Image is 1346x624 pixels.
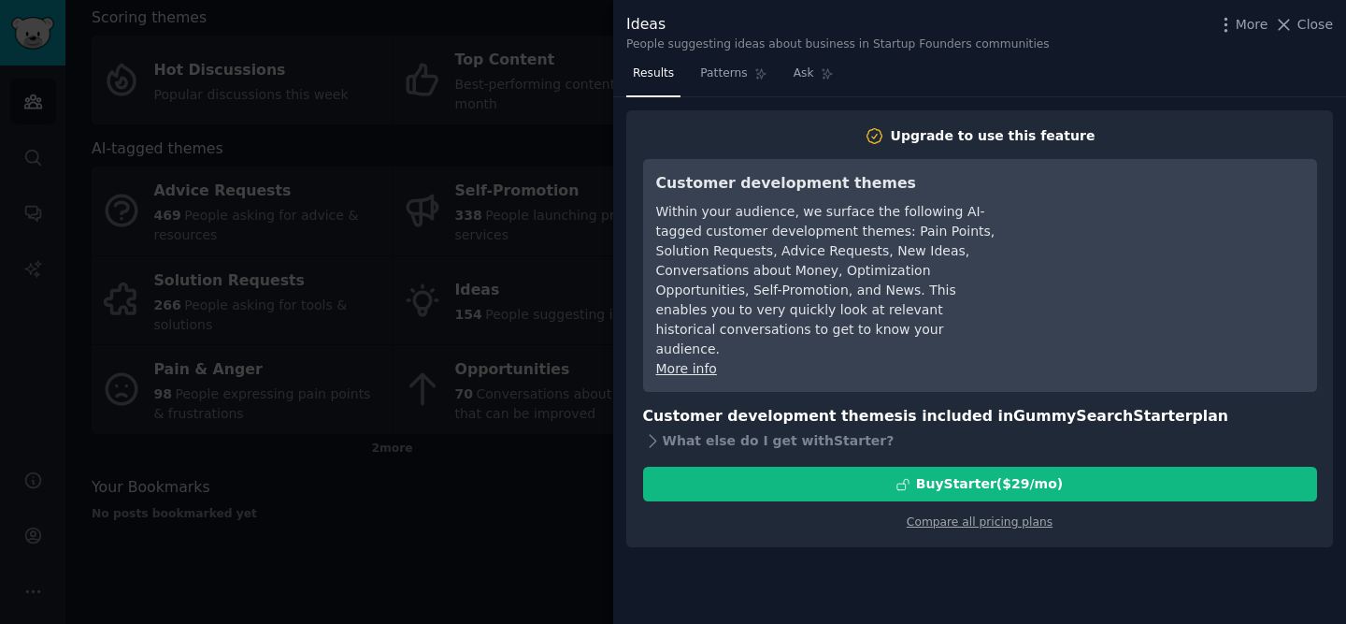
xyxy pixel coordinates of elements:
[656,361,717,376] a: More info
[626,13,1050,36] div: Ideas
[1274,15,1333,35] button: Close
[656,172,997,196] h3: Customer development themes
[916,474,1063,494] div: Buy Starter ($ 29 /mo )
[1236,15,1268,35] span: More
[626,59,680,97] a: Results
[1024,172,1304,312] iframe: YouTube video player
[907,515,1052,529] a: Compare all pricing plans
[626,36,1050,53] div: People suggesting ideas about business in Startup Founders communities
[633,65,674,82] span: Results
[643,405,1317,428] h3: Customer development themes is included in plan
[1297,15,1333,35] span: Close
[1216,15,1268,35] button: More
[700,65,747,82] span: Patterns
[656,202,997,359] div: Within your audience, we surface the following AI-tagged customer development themes: Pain Points...
[694,59,773,97] a: Patterns
[1013,407,1192,425] span: GummySearch Starter
[643,428,1317,454] div: What else do I get with Starter ?
[787,59,840,97] a: Ask
[794,65,814,82] span: Ask
[891,126,1095,146] div: Upgrade to use this feature
[643,467,1317,501] button: BuyStarter($29/mo)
